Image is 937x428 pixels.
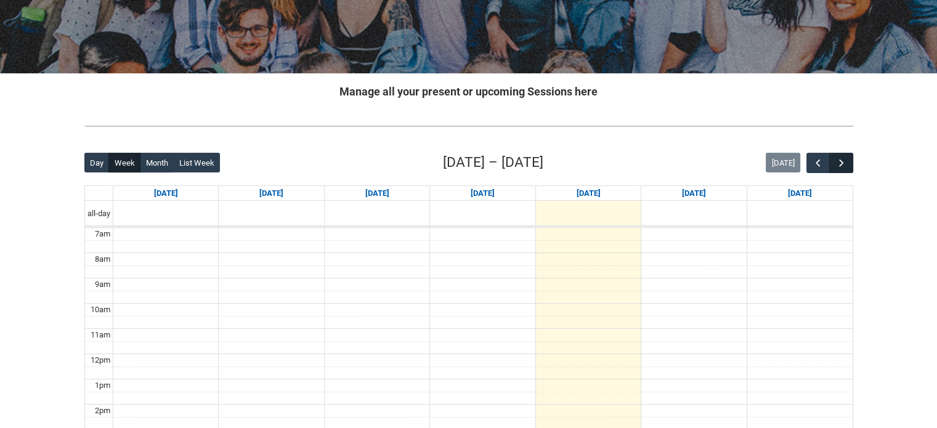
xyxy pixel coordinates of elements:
div: 10am [88,304,113,316]
span: all-day [85,208,113,220]
h2: Manage all your present or upcoming Sessions here [84,83,853,100]
button: List Week [173,153,220,172]
button: Previous Week [806,153,830,173]
a: Go to September 9, 2025 [363,186,392,201]
img: REDU_GREY_LINE [84,119,853,132]
a: Go to September 7, 2025 [152,186,181,201]
a: Go to September 11, 2025 [574,186,602,201]
a: Go to September 13, 2025 [785,186,814,201]
a: Go to September 10, 2025 [468,186,497,201]
button: [DATE] [766,153,800,172]
button: Day [84,153,110,172]
button: Month [140,153,174,172]
a: Go to September 12, 2025 [679,186,708,201]
div: 12pm [88,354,113,366]
div: 7am [92,228,113,240]
h2: [DATE] – [DATE] [443,152,543,173]
div: 1pm [92,379,113,392]
button: Week [108,153,140,172]
button: Next Week [829,153,853,173]
div: 8am [92,253,113,265]
div: 2pm [92,405,113,417]
a: Go to September 8, 2025 [257,186,286,201]
div: 9am [92,278,113,291]
div: 11am [88,329,113,341]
